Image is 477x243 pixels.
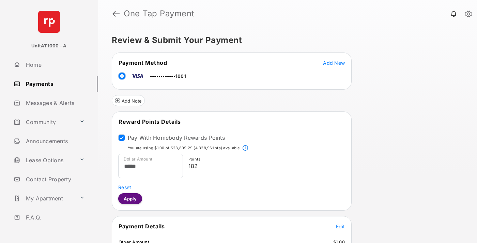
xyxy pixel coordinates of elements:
[128,134,225,141] label: Pay With Homebody Rewards Points
[150,73,186,79] span: ••••••••••••1001
[11,190,77,207] a: My Apartment
[11,133,98,149] a: Announcements
[336,223,345,230] button: Edit
[11,209,98,226] a: F.A.Q.
[38,11,60,33] img: svg+xml;base64,PHN2ZyB4bWxucz0iaHR0cDovL3d3dy53My5vcmcvMjAwMC9zdmciIHdpZHRoPSI2NCIgaGVpZ2h0PSI2NC...
[11,95,98,111] a: Messages & Alerts
[188,162,342,170] p: 182
[11,76,98,92] a: Payments
[11,152,77,168] a: Lease Options
[336,224,345,229] span: Edit
[323,60,345,66] span: Add New
[11,57,98,73] a: Home
[118,193,142,204] button: Apply
[119,223,165,230] span: Payment Details
[11,171,98,187] a: Contact Property
[112,95,145,106] button: Add Note
[119,59,167,66] span: Payment Method
[31,43,66,49] p: UnitAT1000 - A
[323,59,345,66] button: Add New
[118,184,131,191] button: Reset
[188,156,342,162] p: Points
[11,114,77,130] a: Community
[112,36,458,44] h5: Review & Submit Your Payment
[119,118,181,125] span: Reward Points Details
[124,10,195,18] strong: One Tap Payment
[128,145,240,151] p: You are using $1.00 of $23,809.29 (4,328,961 pts) available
